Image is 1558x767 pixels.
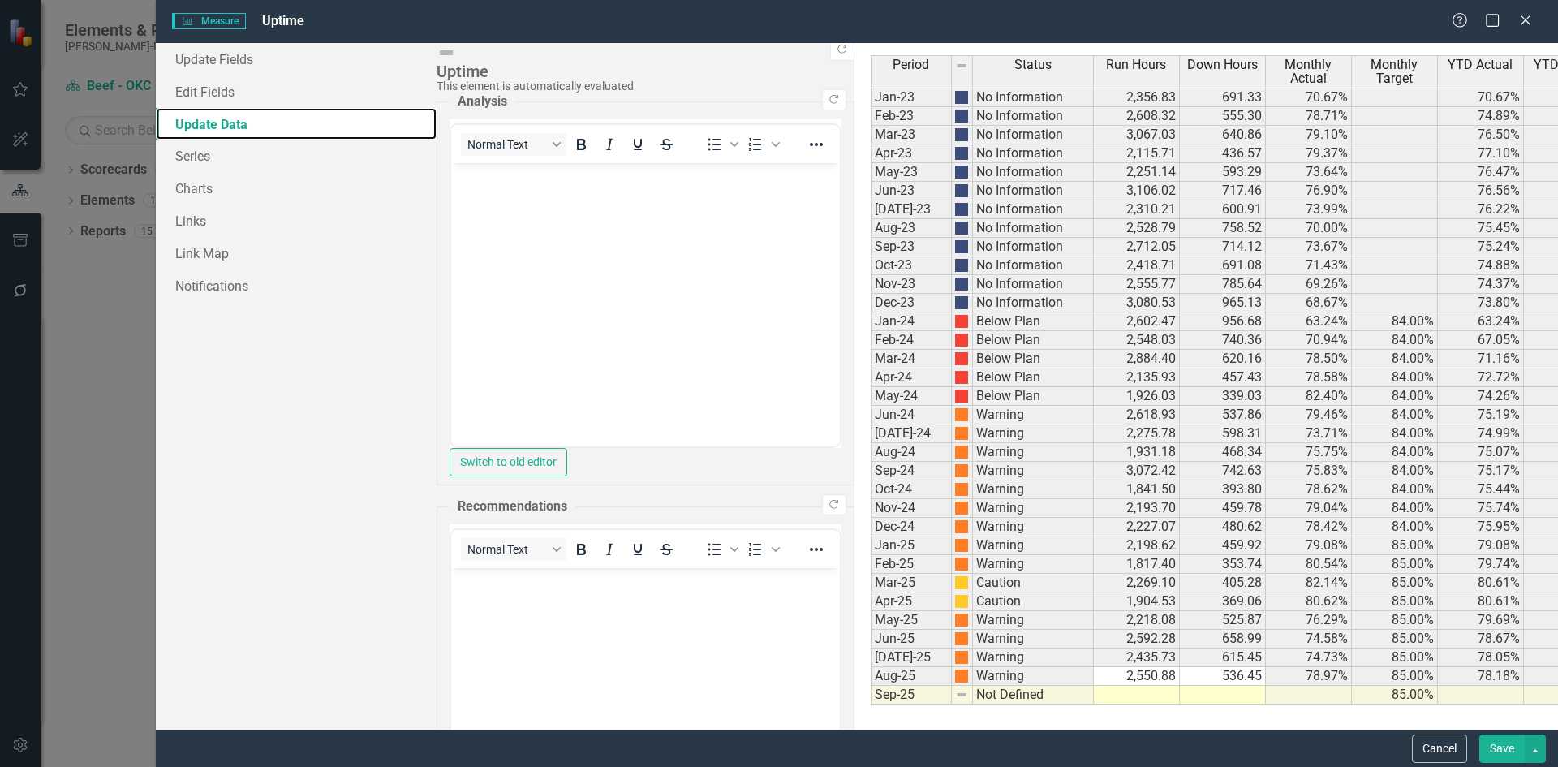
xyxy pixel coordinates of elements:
[1352,536,1438,555] td: 85.00%
[871,163,952,182] td: May-23
[1266,331,1352,350] td: 70.94%
[1094,480,1180,499] td: 1,841.50
[1094,555,1180,574] td: 1,817.40
[1352,387,1438,406] td: 84.00%
[1438,238,1524,256] td: 75.24%
[1180,88,1266,107] td: 691.33
[973,107,1094,126] td: No Information
[467,138,547,151] span: Normal Text
[871,667,952,686] td: Aug-25
[652,538,680,561] button: Strikethrough
[871,611,952,630] td: May-25
[1014,58,1052,72] span: Status
[955,651,968,664] img: fScmebvnAAAAH0lEQVRoge3BgQAAAADDoPlTX+EAVQEAAAAAAAAA8BohbAABVJpSrwAAAABJRU5ErkJggg==
[1266,387,1352,406] td: 82.40%
[973,275,1094,294] td: No Information
[437,43,456,62] img: Not Defined
[1352,555,1438,574] td: 85.00%
[1438,88,1524,107] td: 70.67%
[871,126,952,144] td: Mar-23
[955,483,968,496] img: fScmebvnAAAAH0lEQVRoge3BgQAAAADDoPlTX+EAVQEAAAAAAAAA8BohbAABVJpSrwAAAABJRU5ErkJggg==
[1438,480,1524,499] td: 75.44%
[1180,294,1266,312] td: 965.13
[955,539,968,552] img: fScmebvnAAAAH0lEQVRoge3BgQAAAADDoPlTX+EAVQEAAAAAAAAA8BohbAABVJpSrwAAAABJRU5ErkJggg==
[1180,182,1266,200] td: 717.46
[871,350,952,368] td: Mar-24
[1266,163,1352,182] td: 73.64%
[1180,592,1266,611] td: 369.06
[450,498,575,516] legend: Recommendations
[973,368,1094,387] td: Below Plan
[1352,462,1438,480] td: 84.00%
[871,592,952,611] td: Apr-25
[955,296,968,309] img: png;base64,iVBORw0KGgoAAAANSUhEUgAAAJYAAADIAQMAAAAwS4omAAAAA1BMVEU9TXnnx7PJAAAACXBIWXMAAA7EAAAOxA...
[596,133,623,156] button: Italic
[1438,312,1524,331] td: 63.24%
[1180,275,1266,294] td: 785.64
[871,275,952,294] td: Nov-23
[1352,443,1438,462] td: 84.00%
[955,520,968,533] img: fScmebvnAAAAH0lEQVRoge3BgQAAAADDoPlTX+EAVQEAAAAAAAAA8BohbAABVJpSrwAAAABJRU5ErkJggg==
[1094,611,1180,630] td: 2,218.08
[973,443,1094,462] td: Warning
[955,147,968,160] img: png;base64,iVBORw0KGgoAAAANSUhEUgAAAJYAAADIAQMAAAAwS4omAAAAA1BMVEU9TXnnx7PJAAAACXBIWXMAAA7EAAAOxA...
[1352,424,1438,443] td: 84.00%
[1094,275,1180,294] td: 2,555.77
[1266,443,1352,462] td: 75.75%
[955,240,968,253] img: png;base64,iVBORw0KGgoAAAANSUhEUgAAAJYAAADIAQMAAAAwS4omAAAAA1BMVEU9TXnnx7PJAAAACXBIWXMAAA7EAAAOxA...
[1266,574,1352,592] td: 82.14%
[973,350,1094,368] td: Below Plan
[871,499,952,518] td: Nov-24
[1438,462,1524,480] td: 75.17%
[156,205,437,237] a: Links
[955,576,968,589] img: yigdQp4JAAAAH0lEQVRoge3BgQAAAADDoPlTX+EAVQEAAAAAAAAA8BohbAABVJpSrwAAAABJRU5ErkJggg==
[1352,686,1438,705] td: 85.00%
[955,502,968,515] img: fScmebvnAAAAH0lEQVRoge3BgQAAAADDoPlTX+EAVQEAAAAAAAAA8BohbAABVJpSrwAAAABJRU5ErkJggg==
[871,256,952,275] td: Oct-23
[871,574,952,592] td: Mar-25
[871,200,952,219] td: [DATE]-23
[1180,649,1266,667] td: 615.45
[1352,611,1438,630] td: 85.00%
[955,371,968,384] img: png;base64,iVBORw0KGgoAAAANSUhEUgAAAFwAAABcCAMAAADUMSJqAAAAA1BMVEX0QzYBWW+JAAAAH0lEQVRoge3BgQAAAA...
[973,200,1094,219] td: No Information
[1352,592,1438,611] td: 85.00%
[1094,387,1180,406] td: 1,926.03
[1180,163,1266,182] td: 593.29
[973,592,1094,611] td: Caution
[973,480,1094,499] td: Warning
[973,182,1094,200] td: No Information
[1355,58,1434,86] span: Monthly Target
[172,13,246,29] span: Measure
[1266,368,1352,387] td: 78.58%
[871,107,952,126] td: Feb-23
[1094,312,1180,331] td: 2,602.47
[1094,649,1180,667] td: 2,435.73
[1094,499,1180,518] td: 2,193.70
[1094,238,1180,256] td: 2,712.05
[871,480,952,499] td: Oct-24
[1438,555,1524,574] td: 79.74%
[955,334,968,347] img: png;base64,iVBORw0KGgoAAAANSUhEUgAAAFwAAABcCAMAAADUMSJqAAAAA1BMVEX0QzYBWW+JAAAAH0lEQVRoge3BgQAAAA...
[1094,256,1180,275] td: 2,418.71
[1094,126,1180,144] td: 3,067.03
[973,424,1094,443] td: Warning
[156,43,437,75] a: Update Fields
[1094,574,1180,592] td: 2,269.10
[1438,200,1524,219] td: 76.22%
[1438,294,1524,312] td: 73.80%
[1094,294,1180,312] td: 3,080.53
[1266,350,1352,368] td: 78.50%
[871,387,952,406] td: May-24
[1094,107,1180,126] td: 2,608.32
[1266,312,1352,331] td: 63.24%
[1266,518,1352,536] td: 78.42%
[871,88,952,107] td: Jan-23
[955,427,968,440] img: fScmebvnAAAAH0lEQVRoge3BgQAAAADDoPlTX+EAVQEAAAAAAAAA8BohbAABVJpSrwAAAABJRU5ErkJggg==
[1094,144,1180,163] td: 2,115.71
[973,238,1094,256] td: No Information
[973,219,1094,238] td: No Information
[1352,499,1438,518] td: 84.00%
[1438,126,1524,144] td: 76.50%
[1412,735,1467,763] button: Cancel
